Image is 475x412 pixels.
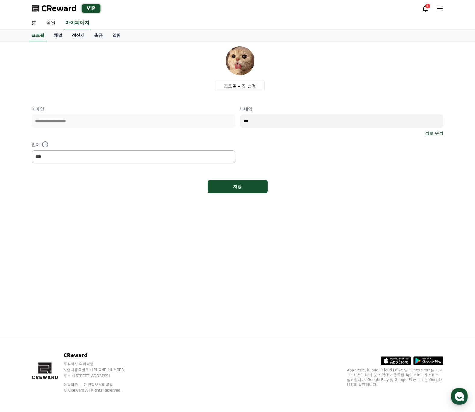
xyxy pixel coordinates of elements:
[422,5,429,12] a: 1
[29,30,47,41] a: 프로필
[220,184,256,190] div: 저장
[32,106,235,112] p: 이메일
[63,383,82,387] a: 이용약관
[226,46,254,75] img: profile_image
[240,106,443,112] p: 닉네임
[67,30,90,41] a: 정산서
[55,200,62,205] span: 대화
[63,373,137,378] p: 주소 : [STREET_ADDRESS]
[84,383,113,387] a: 개인정보처리방침
[208,180,268,193] button: 저장
[425,130,443,136] a: 정보 수정
[32,141,235,148] p: 언어
[19,200,23,205] span: 홈
[2,191,40,206] a: 홈
[64,17,91,29] a: 마이페이지
[42,17,61,29] a: 음원
[215,80,265,91] label: 프로필 사진 변경
[63,367,137,372] p: 사업자등록번호 : [PHONE_NUMBER]
[78,191,116,206] a: 설정
[108,30,126,41] a: 알림
[32,4,77,13] a: CReward
[42,4,77,13] span: CReward
[425,4,430,8] div: 1
[82,4,100,13] div: VIP
[63,388,137,393] p: © CReward All Rights Reserved.
[40,191,78,206] a: 대화
[347,368,443,387] p: App Store, iCloud, iCloud Drive 및 iTunes Store는 미국과 그 밖의 나라 및 지역에서 등록된 Apple Inc.의 서비스 상표입니다. Goo...
[90,30,108,41] a: 출금
[49,30,67,41] a: 채널
[63,352,137,359] p: CReward
[93,200,100,205] span: 설정
[63,361,137,366] p: 주식회사 와이피랩
[27,17,42,29] a: 홈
